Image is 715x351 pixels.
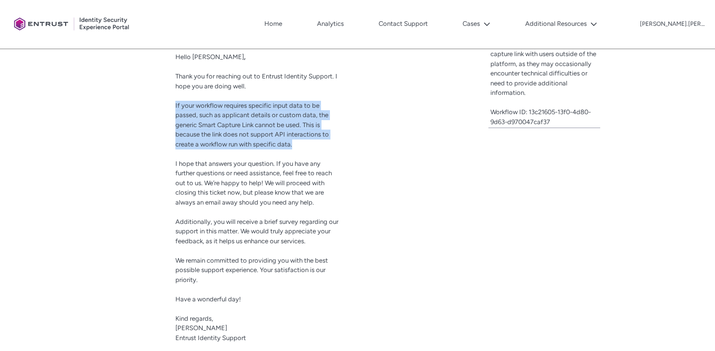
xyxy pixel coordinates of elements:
span: , [244,53,245,61]
span: If your workflow requires specific input data to be passed, such as applicant details or custom d... [175,102,329,148]
span: Kind regards, [175,315,213,322]
p: [PERSON_NAME].[PERSON_NAME] [640,21,705,28]
span: We remain committed to providing you with the best possible support experience. Your satisfaction... [175,257,328,283]
button: User Profile hank.hsu [639,18,705,28]
span: Additionally, you will receive a brief survey regarding our support in this matter. We would trul... [175,218,338,245]
a: Contact Support [376,16,430,31]
span: Entrust Identity Support [175,334,246,342]
iframe: Qualified Messenger [669,305,715,351]
span: [PERSON_NAME] [175,324,227,332]
span: Thank you for reaching out to Entrust Identity Support. I hope you are doing well. [175,72,337,90]
span: I hope that answers your question. If you have any further questions or need assistance, feel fre... [175,160,332,206]
span: Have a wonderful day! [175,295,241,303]
button: Cases [460,16,493,31]
a: Analytics, opens in new tab [315,16,346,31]
a: Home [262,16,285,31]
lightning-formatted-text: Hello, We would like to explore the possibility of sharing the smart capture link with users outs... [490,11,596,126]
button: Additional Resources [523,16,600,31]
span: Hello [PERSON_NAME] [175,53,244,61]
